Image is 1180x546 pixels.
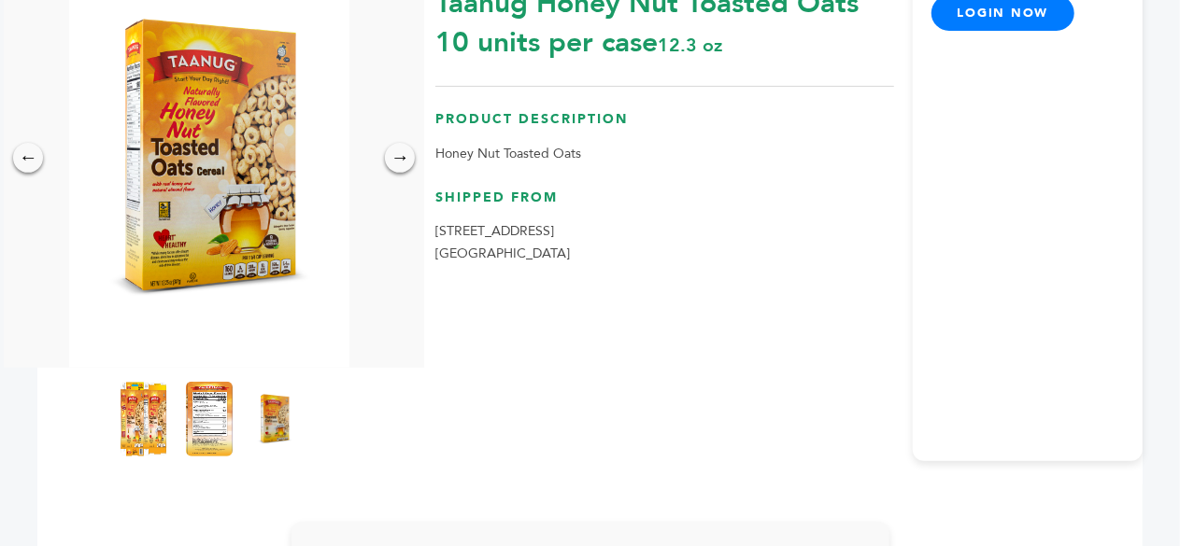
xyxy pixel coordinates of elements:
img: Taanug Honey Nut Toasted Oats 10 units per case 12.3 oz Nutrition Info [186,382,233,456]
h3: Shipped From [435,189,894,221]
p: [STREET_ADDRESS] [GEOGRAPHIC_DATA] [435,220,894,265]
img: Taanug Honey Nut Toasted Oats 10 units per case 12.3 oz [251,382,298,456]
p: Honey Nut Toasted Oats [435,143,894,165]
h3: Product Description [435,110,894,143]
img: Taanug Honey Nut Toasted Oats 10 units per case 12.3 oz Product Label [121,382,167,456]
span: 12.3 oz [658,33,722,58]
div: ← [13,143,43,173]
div: → [385,143,415,173]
